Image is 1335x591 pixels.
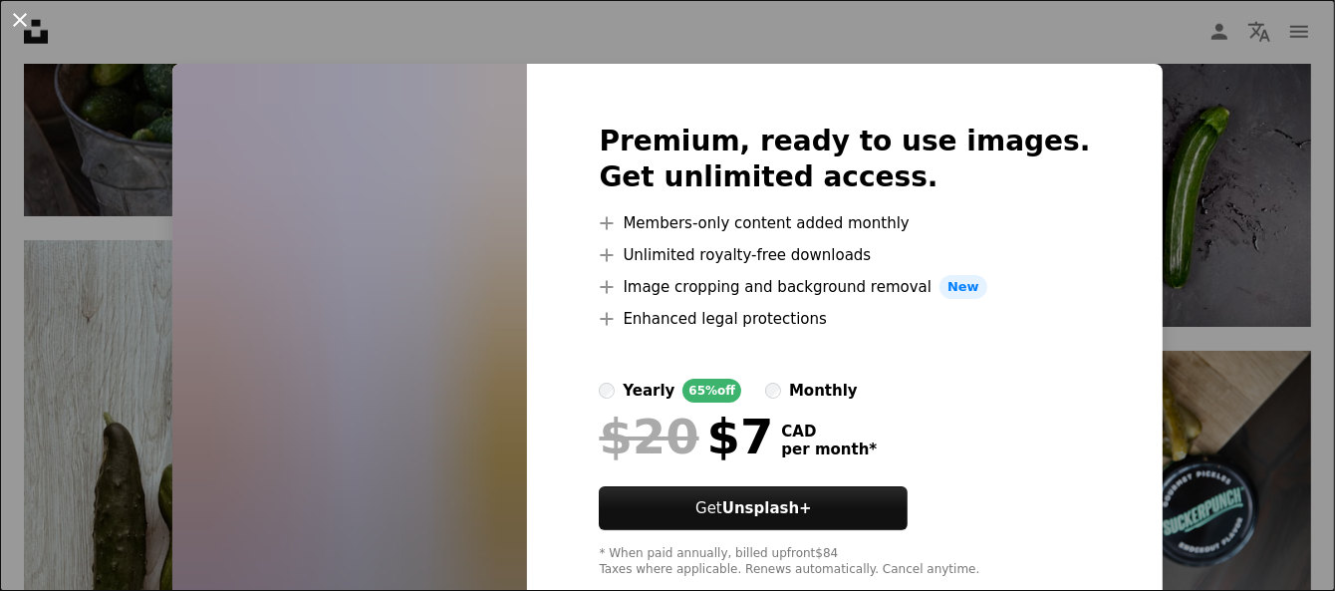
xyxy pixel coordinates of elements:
[939,275,987,299] span: New
[789,379,858,403] div: monthly
[599,411,773,462] div: $7
[599,243,1090,267] li: Unlimited royalty-free downloads
[599,411,698,462] span: $20
[599,307,1090,331] li: Enhanced legal protections
[623,379,674,403] div: yearly
[722,499,812,517] strong: Unsplash+
[599,546,1090,578] div: * When paid annually, billed upfront $84 Taxes where applicable. Renews automatically. Cancel any...
[765,383,781,399] input: monthly
[599,211,1090,235] li: Members-only content added monthly
[599,383,615,399] input: yearly65%off
[781,423,877,441] span: CAD
[599,486,908,530] button: GetUnsplash+
[599,275,1090,299] li: Image cropping and background removal
[682,379,741,403] div: 65% off
[781,441,877,458] span: per month *
[599,124,1090,195] h2: Premium, ready to use images. Get unlimited access.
